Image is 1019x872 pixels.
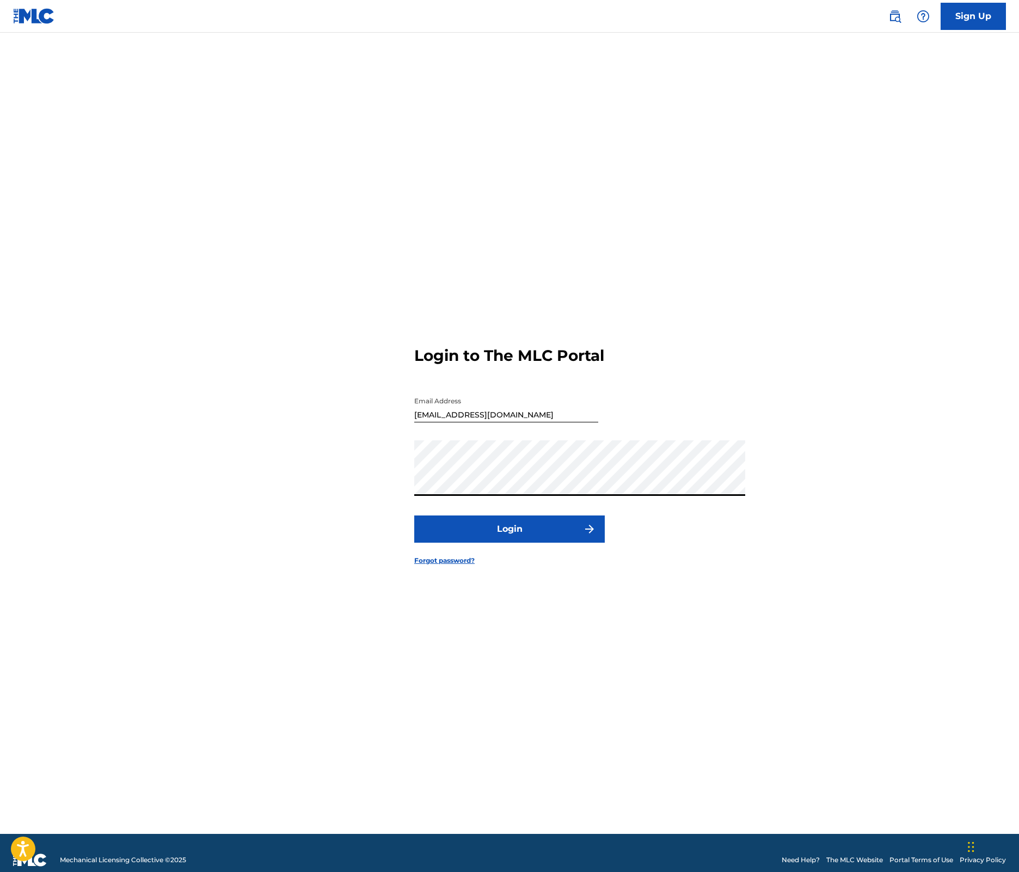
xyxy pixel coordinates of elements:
[884,5,906,27] a: Public Search
[414,515,605,543] button: Login
[968,831,974,863] div: Drag
[60,855,186,865] span: Mechanical Licensing Collective © 2025
[912,5,934,27] div: Help
[941,3,1006,30] a: Sign Up
[13,853,47,867] img: logo
[888,10,901,23] img: search
[13,8,55,24] img: MLC Logo
[414,346,604,365] h3: Login to The MLC Portal
[583,523,596,536] img: f7272a7cc735f4ea7f67.svg
[917,10,930,23] img: help
[782,855,820,865] a: Need Help?
[826,855,883,865] a: The MLC Website
[960,855,1006,865] a: Privacy Policy
[889,855,953,865] a: Portal Terms of Use
[965,820,1019,872] iframe: Chat Widget
[414,556,475,566] a: Forgot password?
